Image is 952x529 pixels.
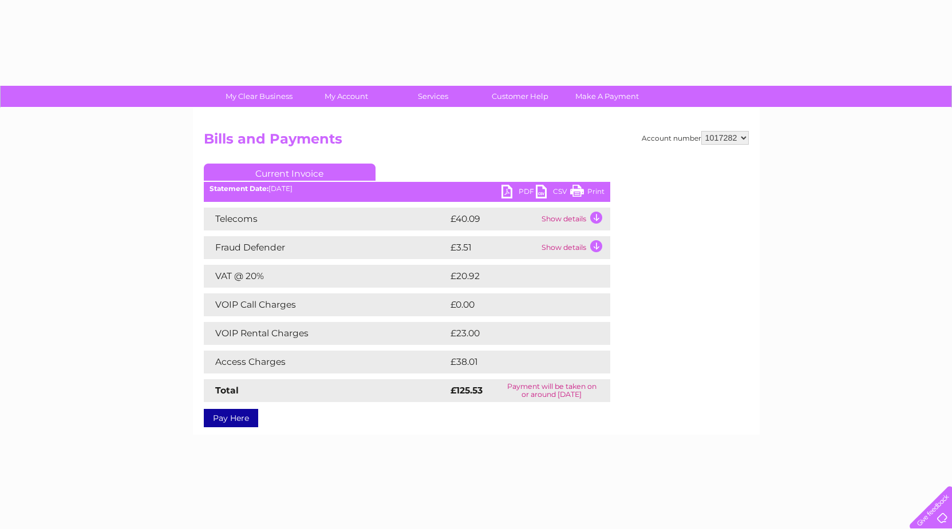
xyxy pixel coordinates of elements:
strong: £125.53 [451,385,483,396]
td: VOIP Call Charges [204,293,448,316]
a: My Account [299,86,393,107]
a: Services [386,86,480,107]
td: VAT @ 20% [204,265,448,288]
a: PDF [501,185,536,201]
td: VOIP Rental Charges [204,322,448,345]
a: Current Invoice [204,164,376,181]
a: Print [570,185,605,201]
b: Statement Date: [210,184,268,193]
td: £38.01 [448,351,586,373]
td: £0.00 [448,293,584,316]
td: Payment will be taken on or around [DATE] [493,379,610,402]
a: Pay Here [204,409,258,427]
td: £3.51 [448,236,539,259]
h2: Bills and Payments [204,131,749,153]
td: £40.09 [448,208,539,230]
td: Show details [539,208,610,230]
a: Make A Payment [560,86,654,107]
td: Access Charges [204,351,448,373]
a: Customer Help [473,86,567,107]
td: £20.92 [448,265,587,288]
td: Telecoms [204,208,448,230]
div: [DATE] [204,185,610,193]
td: Fraud Defender [204,236,448,259]
strong: Total [215,385,239,396]
td: Show details [539,236,610,259]
td: £23.00 [448,322,587,345]
a: CSV [536,185,570,201]
a: My Clear Business [212,86,306,107]
div: Account number [642,131,749,145]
